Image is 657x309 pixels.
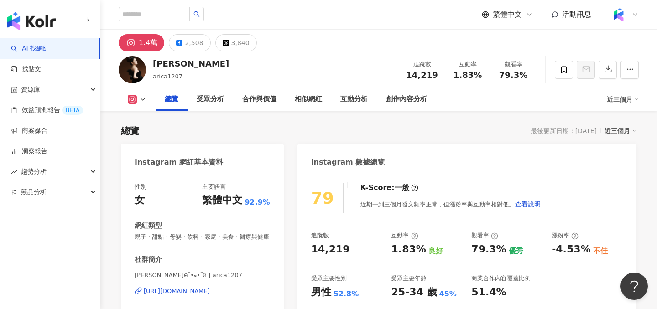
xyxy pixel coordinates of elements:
span: 79.3% [499,71,527,80]
div: 漲粉率 [552,232,579,240]
a: searchAI 找網紅 [11,44,49,53]
button: 2,508 [169,34,210,51]
a: 商案媒合 [11,126,47,135]
div: 互動分析 [340,94,368,105]
span: arica1207 [153,73,182,80]
span: 活動訊息 [562,10,591,19]
div: 互動率 [450,60,485,69]
div: K-Score : [360,183,418,193]
span: 14,219 [406,70,438,80]
div: 79 [311,189,334,207]
img: logo [7,12,56,30]
div: 最後更新日期：[DATE] [531,127,597,134]
div: 優秀 [509,246,523,256]
div: 性別 [135,183,146,191]
div: 主要語言 [202,183,226,191]
span: 資源庫 [21,79,40,100]
div: 52.8% [334,289,359,299]
button: 1.4萬 [119,34,164,51]
div: 社群簡介 [135,255,162,264]
span: 競品分析 [21,182,47,202]
div: 女 [135,193,145,207]
div: 79.3% [471,242,506,257]
div: 受眾主要性別 [311,274,347,283]
div: [PERSON_NAME] [153,58,229,69]
div: 良好 [428,246,443,256]
div: 網紅類型 [135,221,162,231]
div: 51.4% [471,285,506,299]
a: [URL][DOMAIN_NAME] [135,287,270,295]
div: 近期一到三個月發文頻率正常，但漲粉率與互動率相對低。 [360,195,541,213]
div: 近三個月 [605,125,636,137]
div: [URL][DOMAIN_NAME] [144,287,210,295]
span: 趨勢分析 [21,161,47,182]
div: 繁體中文 [202,193,242,207]
span: search [193,11,200,17]
div: 1.4萬 [139,36,157,49]
div: 觀看率 [471,232,498,240]
span: 繁體中文 [493,10,522,20]
button: 3,840 [215,34,257,51]
div: 1.83% [391,242,426,257]
div: 14,219 [311,242,350,257]
span: 1.83% [454,71,482,80]
div: 商業合作內容覆蓋比例 [471,274,531,283]
a: 洞察報告 [11,147,47,156]
div: 創作內容分析 [386,94,427,105]
div: 互動率 [391,232,418,240]
div: 不佳 [593,246,608,256]
span: rise [11,169,17,175]
span: 親子 · 甜點 · 母嬰 · 飲料 · 家庭 · 美食 · 醫療與健康 [135,233,270,241]
div: 觀看率 [496,60,531,69]
img: KOL Avatar [119,56,146,83]
div: 45% [439,289,457,299]
div: 追蹤數 [405,60,439,69]
span: [PERSON_NAME]ฅ՞•ﻌ•՞ฅ | arica1207 [135,271,270,279]
button: 查看說明 [515,195,541,213]
div: 相似網紅 [295,94,322,105]
div: 合作與價值 [242,94,276,105]
img: Kolr%20app%20icon%20%281%29.png [610,6,627,23]
div: 總覽 [121,124,139,137]
div: 受眾分析 [197,94,224,105]
div: 男性 [311,285,331,299]
div: 2,508 [185,36,203,49]
a: 找貼文 [11,65,41,74]
div: 追蹤數 [311,232,329,240]
div: 25-34 歲 [391,285,437,299]
div: 總覽 [165,94,178,105]
div: 受眾主要年齡 [391,274,427,283]
a: 效益預測報告BETA [11,106,83,115]
div: 3,840 [231,36,250,49]
div: -4.53% [552,242,590,257]
div: Instagram 網紅基本資料 [135,157,223,167]
div: 近三個月 [607,92,639,107]
iframe: Help Scout Beacon - Open [620,273,648,300]
div: Instagram 數據總覽 [311,157,385,167]
div: 一般 [395,183,409,193]
span: 查看說明 [515,201,541,208]
span: 92.9% [245,197,270,207]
